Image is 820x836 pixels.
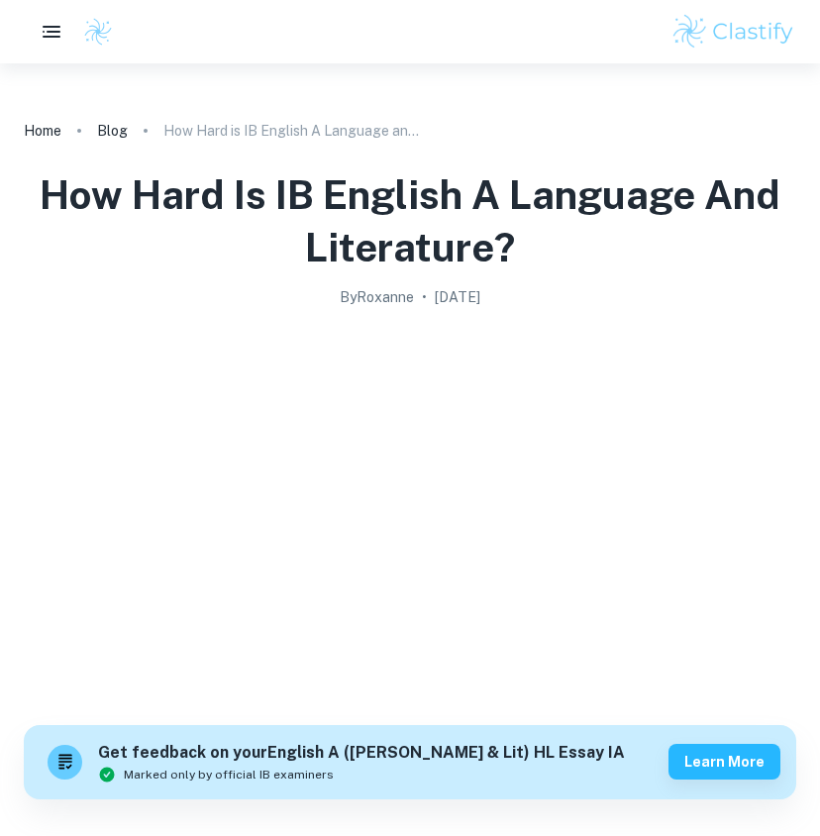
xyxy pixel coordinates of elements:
[24,725,796,799] a: Get feedback on yourEnglish A ([PERSON_NAME] & Lit) HL Essay IAMarked only by official IB examine...
[24,168,796,274] h1: How Hard is IB English A Language and Literature?
[97,117,128,145] a: Blog
[124,766,334,784] span: Marked only by official IB examiners
[422,286,427,308] p: •
[98,741,625,766] h6: Get feedback on your English A ([PERSON_NAME] & Lit) HL Essay IA
[71,17,113,47] a: Clastify logo
[24,316,796,702] img: How Hard is IB English A Language and Literature? cover image
[83,17,113,47] img: Clastify logo
[24,117,61,145] a: Home
[670,12,796,52] img: Clastify logo
[435,286,480,308] h2: [DATE]
[340,286,414,308] h2: By Roxanne
[668,744,780,780] button: Learn more
[163,120,421,142] p: How Hard is IB English A Language and Literature?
